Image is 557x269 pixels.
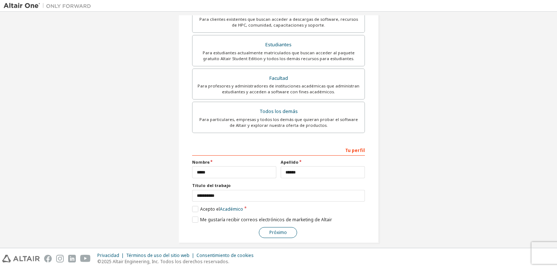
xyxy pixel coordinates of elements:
img: facebook.svg [44,255,52,262]
div: Privacidad [97,253,126,258]
div: Consentimiento de cookies [196,253,258,258]
div: Términos de uso del sitio web [126,253,196,258]
font: 2025 Altair Engineering, Inc. Todos los derechos reservados. [101,258,229,265]
div: Para profesores y administradores de instituciones académicas que administran estudiantes y acced... [197,83,360,95]
div: Facultad [197,73,360,83]
div: Todos los demás [197,106,360,117]
a: Académico [220,206,243,212]
div: Estudiantes [197,40,360,50]
label: Nombre [192,159,276,165]
img: linkedin.svg [68,255,76,262]
img: youtube.svg [80,255,91,262]
label: Título del trabajo [192,183,365,188]
div: Para estudiantes actualmente matriculados que buscan acceder al paquete gratuito Altair Student E... [197,50,360,62]
img: altair_logo.svg [2,255,40,262]
img: Altair Uno [4,2,95,9]
p: © [97,258,258,265]
div: Para particulares, empresas y todos los demás que quieran probar el software de Altair y explorar... [197,117,360,128]
label: Apellido [281,159,365,165]
label: Acepto el [192,206,243,212]
img: instagram.svg [56,255,64,262]
div: Tu perfil [192,144,365,156]
label: Me gustaría recibir correos electrónicos de marketing de Altair [192,217,332,223]
button: Próximo [259,227,297,238]
div: Para clientes existentes que buscan acceder a descargas de software, recursos de HPC, comunidad, ... [197,16,360,28]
